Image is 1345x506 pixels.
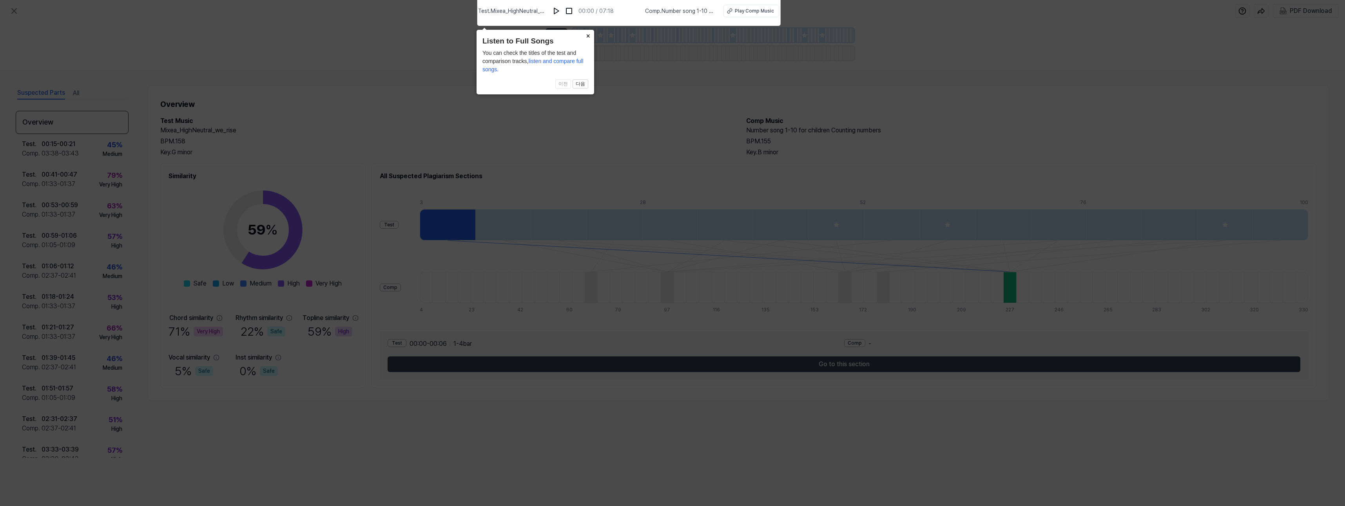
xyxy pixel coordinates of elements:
[482,58,584,72] span: listen and compare full songs.
[578,7,614,15] div: 00:00 / 07:18
[582,30,594,41] button: Close
[482,49,588,74] div: You can check the titles of the test and comparison tracks,
[565,7,573,15] img: stop
[735,7,774,14] div: Play Comp Music
[478,7,547,15] span: Test . Mixea_HighNeutral_we_rise
[723,5,779,17] button: Play Comp Music
[553,7,560,15] img: play
[482,36,588,47] header: Listen to Full Songs
[573,80,588,89] button: 다음
[645,7,714,15] span: Comp . Number song 1-10 for children Counting numbers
